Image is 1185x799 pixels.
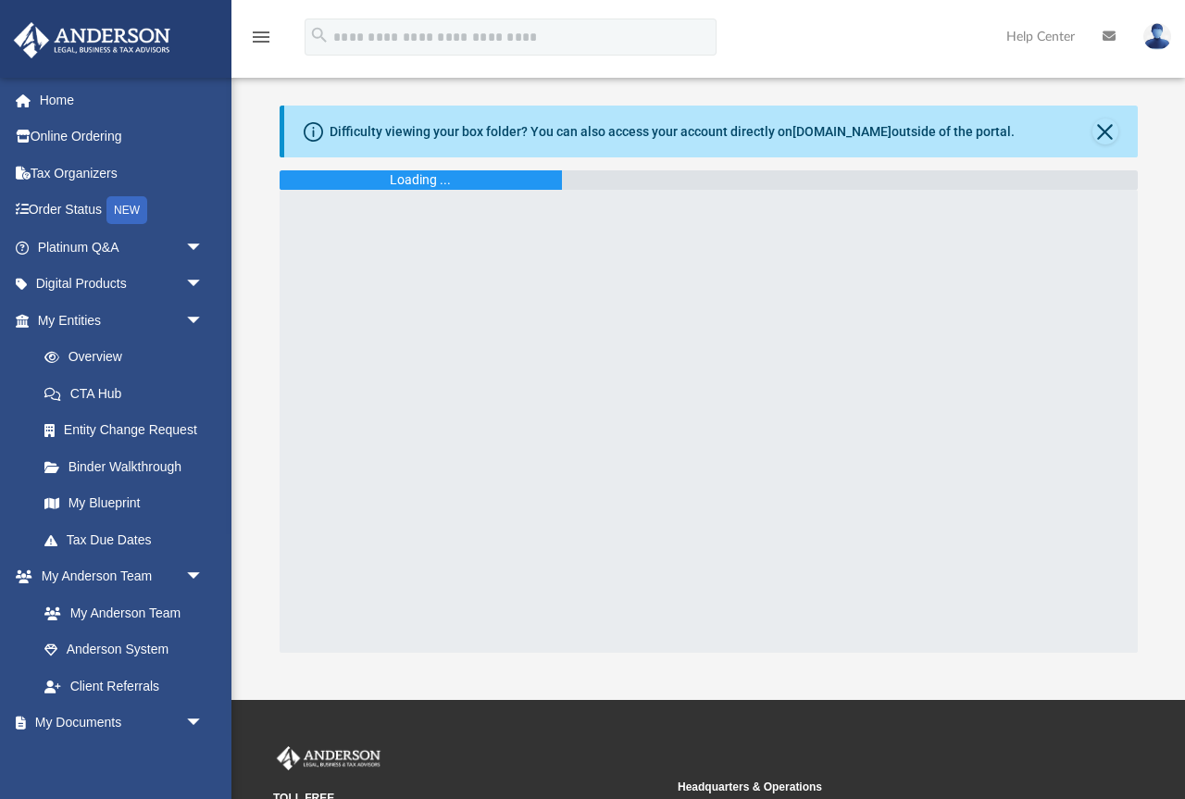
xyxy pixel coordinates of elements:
[185,302,222,340] span: arrow_drop_down
[26,412,231,449] a: Entity Change Request
[13,119,231,156] a: Online Ordering
[26,375,231,412] a: CTA Hub
[678,779,1069,795] small: Headquarters & Operations
[26,594,213,631] a: My Anderson Team
[13,266,231,303] a: Digital Productsarrow_drop_down
[13,81,231,119] a: Home
[106,196,147,224] div: NEW
[26,631,222,668] a: Anderson System
[13,558,222,595] a: My Anderson Teamarrow_drop_down
[185,229,222,267] span: arrow_drop_down
[330,122,1015,142] div: Difficulty viewing your box folder? You can also access your account directly on outside of the p...
[13,302,231,339] a: My Entitiesarrow_drop_down
[309,25,330,45] i: search
[185,266,222,304] span: arrow_drop_down
[26,339,231,376] a: Overview
[185,705,222,743] span: arrow_drop_down
[1143,23,1171,50] img: User Pic
[250,26,272,48] i: menu
[26,668,222,705] a: Client Referrals
[250,35,272,48] a: menu
[185,558,222,596] span: arrow_drop_down
[13,705,222,742] a: My Documentsarrow_drop_down
[390,170,451,190] div: Loading ...
[26,448,231,485] a: Binder Walkthrough
[792,124,892,139] a: [DOMAIN_NAME]
[8,22,176,58] img: Anderson Advisors Platinum Portal
[13,229,231,266] a: Platinum Q&Aarrow_drop_down
[13,192,231,230] a: Order StatusNEW
[26,485,222,522] a: My Blueprint
[1092,119,1118,144] button: Close
[13,155,231,192] a: Tax Organizers
[26,521,231,558] a: Tax Due Dates
[273,746,384,770] img: Anderson Advisors Platinum Portal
